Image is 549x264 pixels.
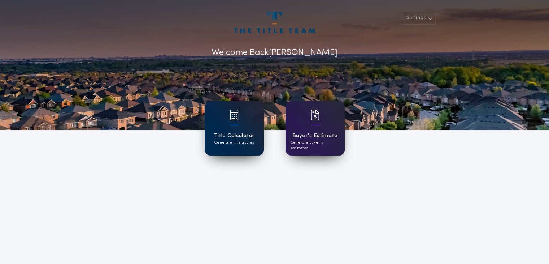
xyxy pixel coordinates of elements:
button: Settings [402,12,436,25]
p: Generate buyer's estimates [291,140,340,151]
img: account-logo [234,12,315,33]
h1: Buyer's Estimate [292,132,337,140]
a: card iconTitle CalculatorGenerate title quotes [205,101,264,156]
p: Generate title quotes [214,140,254,145]
img: card icon [311,110,319,120]
p: Welcome Back [PERSON_NAME] [212,46,337,59]
a: card iconBuyer's EstimateGenerate buyer's estimates [286,101,345,156]
img: card icon [230,110,239,120]
h1: Title Calculator [213,132,254,140]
